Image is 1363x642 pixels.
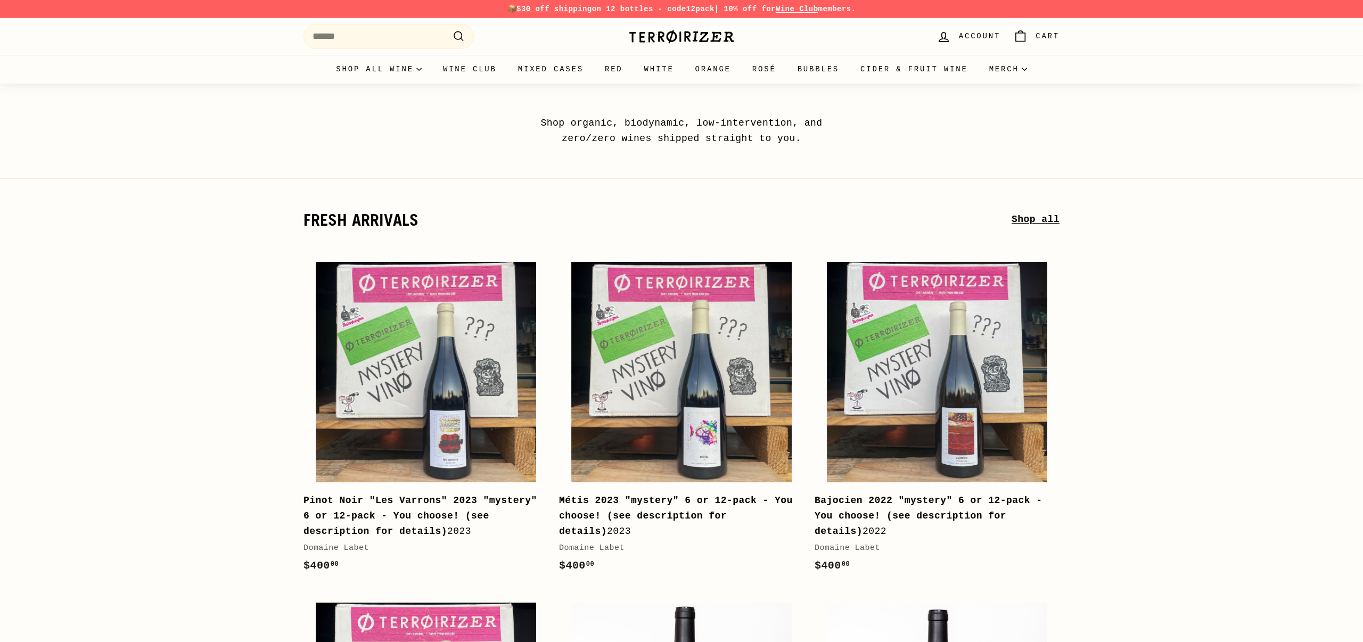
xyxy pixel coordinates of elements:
a: Account [930,21,1007,52]
div: Primary [282,55,1081,84]
a: Shop all [1012,212,1060,227]
div: 2023 [303,493,538,539]
a: Métis 2023 "mystery" 6 or 12-pack - You choose! (see description for details)2023Domaine Labet [559,250,804,585]
sup: 00 [331,561,339,568]
div: 2023 [559,493,793,539]
sup: 00 [586,561,594,568]
summary: Merch [979,55,1038,84]
div: Domaine Labet [815,542,1049,555]
sup: 00 [842,561,850,568]
span: $400 [303,559,339,572]
span: Cart [1036,30,1060,42]
span: $30 off shipping [516,5,592,13]
span: $400 [815,559,850,572]
b: Pinot Noir "Les Varrons" 2023 "mystery" 6 or 12-pack - You choose! (see description for details) [303,495,537,537]
span: Account [959,30,1000,42]
b: Métis 2023 "mystery" 6 or 12-pack - You choose! (see description for details) [559,495,793,537]
a: Rosé [742,55,787,84]
div: 2022 [815,493,1049,539]
a: Bubbles [787,55,850,84]
p: 📦 on 12 bottles - code | 10% off for members. [303,3,1060,15]
a: Cider & Fruit Wine [850,55,979,84]
a: Cart [1007,21,1066,52]
a: Pinot Noir "Les Varrons" 2023 "mystery" 6 or 12-pack - You choose! (see description for details)2... [303,250,548,585]
div: Domaine Labet [559,542,793,555]
a: Mixed Cases [507,55,594,84]
div: Domaine Labet [303,542,538,555]
b: Bajocien 2022 "mystery" 6 or 12-pack - You choose! (see description for details) [815,495,1042,537]
a: Orange [685,55,742,84]
a: White [634,55,685,84]
strong: 12pack [686,5,715,13]
summary: Shop all wine [325,55,432,84]
p: Shop organic, biodynamic, low-intervention, and zero/zero wines shipped straight to you. [516,116,847,146]
h2: fresh arrivals [303,211,1012,229]
a: Wine Club [432,55,507,84]
span: $400 [559,559,594,572]
a: Wine Club [776,5,818,13]
a: Bajocien 2022 "mystery" 6 or 12-pack - You choose! (see description for details)2022Domaine Labet [815,250,1060,585]
a: Red [594,55,634,84]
